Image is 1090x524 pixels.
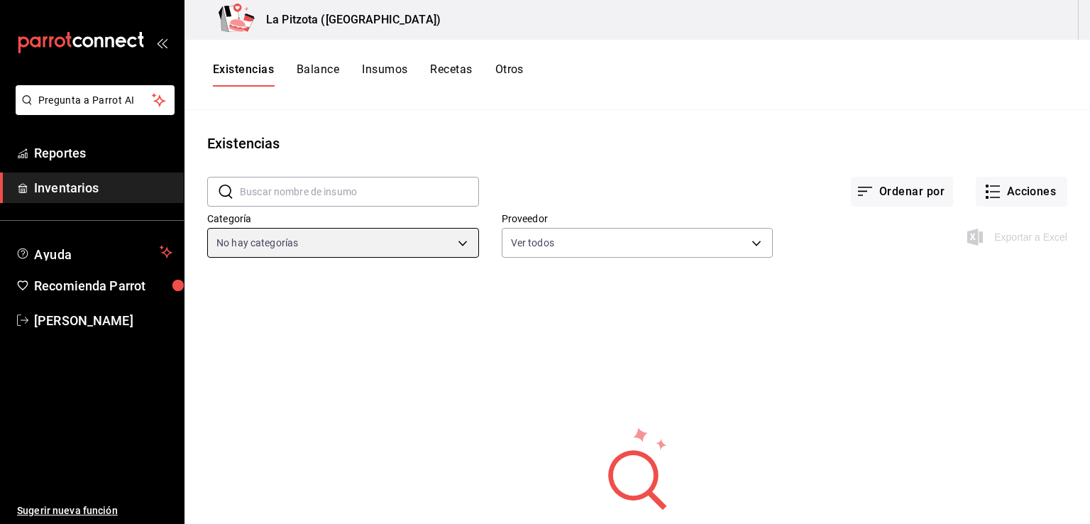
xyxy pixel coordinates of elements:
[16,85,175,115] button: Pregunta a Parrot AI
[511,236,554,250] span: Ver todos
[213,62,524,87] div: navigation tabs
[17,503,172,518] span: Sugerir nueva función
[213,62,274,87] button: Existencias
[34,143,172,163] span: Reportes
[34,311,172,330] span: [PERSON_NAME]
[240,178,479,206] input: Buscar nombre de insumo
[34,178,172,197] span: Inventarios
[502,214,774,224] label: Proveedor
[38,93,153,108] span: Pregunta a Parrot AI
[207,214,479,224] label: Categoría
[10,103,175,118] a: Pregunta a Parrot AI
[851,177,953,207] button: Ordenar por
[255,11,441,28] h3: La Pitzota ([GEOGRAPHIC_DATA])
[34,244,154,261] span: Ayuda
[34,276,172,295] span: Recomienda Parrot
[430,62,472,87] button: Recetas
[297,62,339,87] button: Balance
[495,62,524,87] button: Otros
[976,177,1067,207] button: Acciones
[362,62,407,87] button: Insumos
[156,37,167,48] button: open_drawer_menu
[207,133,280,154] div: Existencias
[216,236,298,250] span: No hay categorías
